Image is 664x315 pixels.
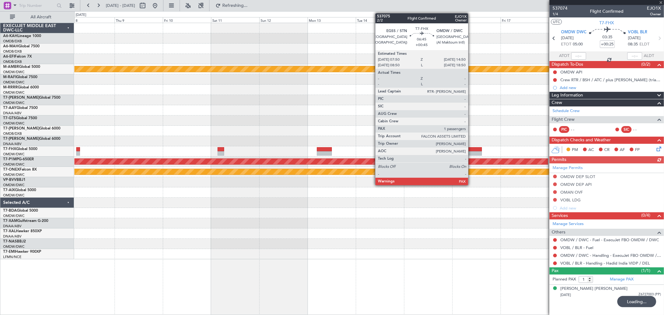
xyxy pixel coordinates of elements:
span: T7-[PERSON_NAME] [3,96,39,100]
div: PIC [559,126,569,133]
span: M-RAFI [3,75,16,79]
a: OMDW/DWC [3,70,25,74]
span: T7-GTS [3,116,16,120]
div: Crew RTR / BSH / ATC / plus [PERSON_NAME] (trial flight candidate) [560,77,661,82]
a: OMDW/DWC [3,152,25,157]
span: T7-[PERSON_NAME] [3,127,39,130]
a: T7-P1MPG-650ER [3,157,34,161]
a: A6-MAHGlobal 7500 [3,45,40,48]
span: CR [604,147,610,153]
div: Thu 16 [452,17,501,23]
div: Tue 14 [356,17,404,23]
a: M-RAFIGlobal 7500 [3,75,37,79]
a: T7-AAYGlobal 7500 [3,106,38,110]
span: OMDW DWC [561,29,587,35]
span: [DATE] - [DATE] [106,3,135,8]
a: T7-BDAGlobal 5000 [3,209,38,213]
div: Wed 8 [66,17,115,23]
a: OMDW/DWC [3,121,25,126]
div: Fri 10 [163,17,211,23]
label: Planned PAX [553,276,576,283]
span: T7-BDA [3,209,17,213]
span: Leg Information [552,92,583,99]
span: A6-MAH [3,45,18,48]
span: Z6727003 (PP) [638,292,661,297]
a: M-AMBRGlobal 5000 [3,65,40,69]
span: EJO1X [647,5,661,12]
span: Pax [552,267,558,275]
a: VP-BVVBBJ1 [3,178,26,182]
a: T7-NASBBJ2 [3,240,26,243]
span: T7-P1MP [3,157,19,161]
span: 537074 [553,5,567,12]
div: Sat 11 [211,17,259,23]
span: 03:35 [602,34,612,40]
span: Dispatch To-Dos [552,61,583,68]
span: T7-XAL [3,229,16,233]
span: T7-EMI [3,250,15,254]
span: T7-FHX [600,20,614,26]
a: A6-EFIFalcon 7X [3,55,32,59]
a: T7-EMIHawker 900XP [3,250,41,254]
div: Loading... [617,296,656,307]
a: T7-[PERSON_NAME]Global 7500 [3,96,60,100]
span: Flight Crew [552,116,575,123]
span: A6-EFI [3,55,15,59]
span: T7-FHX [3,147,16,151]
div: Flight Confirmed [590,8,624,15]
a: OMDB/DXB [3,39,22,44]
a: T7-XALHawker 850XP [3,229,42,233]
div: - - [571,127,585,132]
a: OMDB/DXB [3,131,22,136]
a: OMDW/DWC [3,90,25,95]
a: OMDW / DWC - Fuel - ExecuJet FBO OMDW / DWC [560,237,659,242]
a: DNAA/ABV [3,142,21,146]
span: T7-[PERSON_NAME] [3,137,39,141]
span: M-AMBR [3,65,19,69]
span: ATOT [559,53,570,59]
div: Sun 12 [259,17,308,23]
a: Manage PAX [610,276,633,283]
span: All Aircraft [16,15,66,19]
span: (0/2) [642,61,651,68]
a: Schedule Crew [553,108,580,114]
div: Mon 13 [308,17,356,23]
a: OMDB/DXB [3,49,22,54]
a: T7-[PERSON_NAME]Global 6000 [3,127,60,130]
div: [PERSON_NAME] [PERSON_NAME] [560,286,628,292]
span: Others [552,229,565,236]
span: PM [572,147,578,153]
span: FP [635,147,640,153]
span: [DATE] [560,293,571,297]
a: T7-XAMGulfstream G-200 [3,219,48,223]
span: VP-BVV [3,178,16,182]
span: T7-ONEX [3,168,20,172]
span: T7-XAM [3,219,17,223]
span: ETOT [561,41,572,48]
a: VOBL / BLR - Fuel [560,245,593,250]
a: A6-KAHLineage 1000 [3,34,41,38]
a: T7-GTSGlobal 7500 [3,116,37,120]
a: OMDW/DWC [3,162,25,167]
span: 1/4 [553,12,567,17]
a: Manage Services [553,221,584,227]
a: OMDW/DWC [3,172,25,177]
div: Add new [560,85,661,90]
a: DNAA/ABV [3,224,21,228]
span: [DATE] [628,35,641,41]
a: DNAA/ABV [3,111,21,115]
a: T7-FHXGlobal 5000 [3,147,37,151]
div: Wed 15 [404,17,452,23]
span: T7-AIX [3,188,15,192]
a: OMDW / DWC - Handling - ExecuJet FBO OMDW / DWC [560,253,661,258]
div: Fri 17 [501,17,549,23]
button: Refreshing... [213,1,250,11]
a: OMDB/DXB [3,59,22,64]
button: All Aircraft [7,12,68,22]
span: Refreshing... [222,3,248,8]
span: AC [588,147,594,153]
div: OMDW API [560,69,582,75]
a: OMDW/DWC [3,101,25,105]
a: OMDW/DWC [3,193,25,198]
a: VOBL / BLR - Handling - Hadid India VIDP / DEL [560,261,650,266]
